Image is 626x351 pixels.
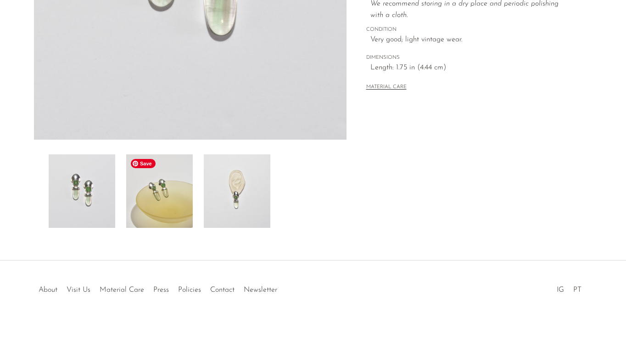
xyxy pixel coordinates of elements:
[573,286,581,294] a: PT
[34,279,282,296] ul: Quick links
[370,62,573,74] span: Length: 1.75 in (4.44 cm)
[126,154,193,228] img: Prehnite Jade Earrings
[552,279,586,296] ul: Social Medias
[210,286,235,294] a: Contact
[204,154,270,228] img: Prehnite Jade Earrings
[557,286,564,294] a: IG
[131,159,156,168] span: Save
[370,34,573,46] span: Very good; light vintage wear.
[366,84,407,91] button: MATERIAL CARE
[39,286,57,294] a: About
[366,54,573,62] span: DIMENSIONS
[100,286,144,294] a: Material Care
[67,286,90,294] a: Visit Us
[366,26,573,34] span: CONDITION
[178,286,201,294] a: Policies
[49,154,115,228] img: Prehnite Jade Earrings
[153,286,169,294] a: Press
